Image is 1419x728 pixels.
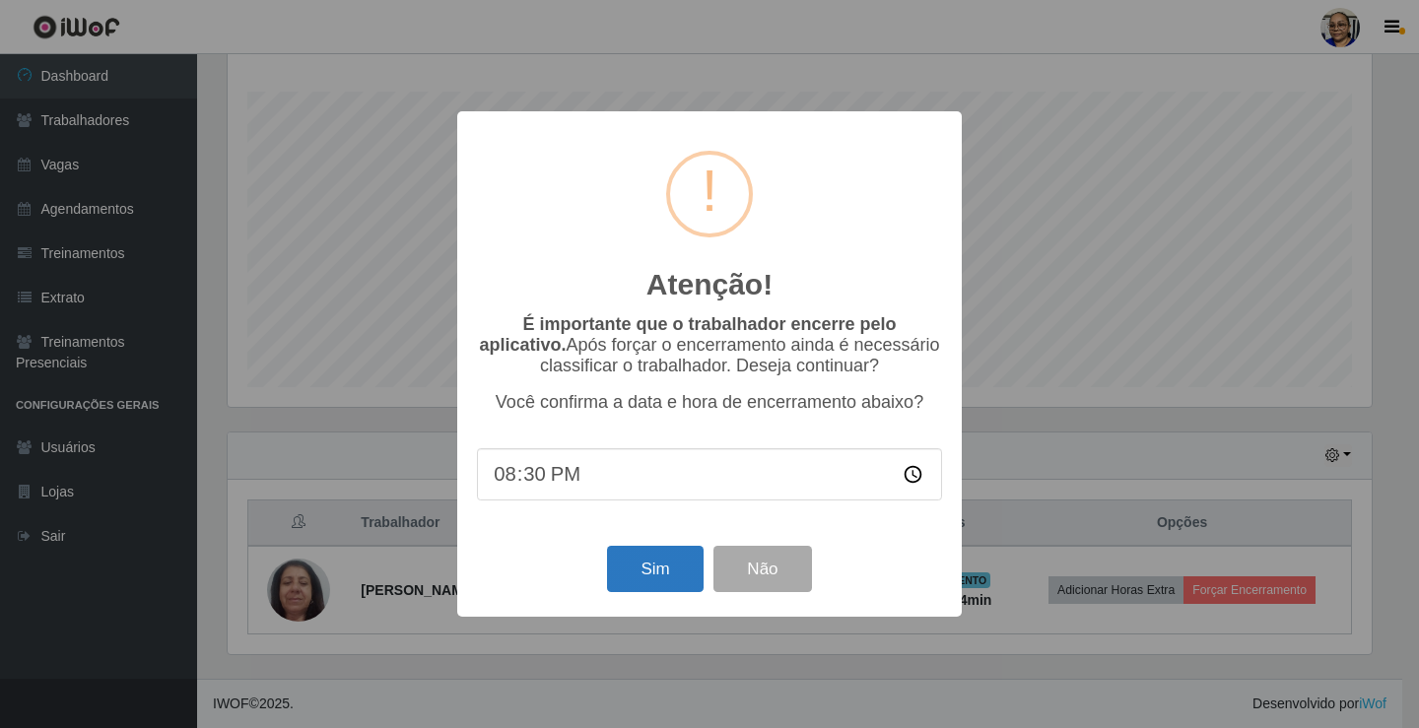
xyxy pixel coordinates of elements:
[646,267,773,302] h2: Atenção!
[477,392,942,413] p: Você confirma a data e hora de encerramento abaixo?
[713,546,811,592] button: Não
[607,546,703,592] button: Sim
[479,314,896,355] b: É importante que o trabalhador encerre pelo aplicativo.
[477,314,942,376] p: Após forçar o encerramento ainda é necessário classificar o trabalhador. Deseja continuar?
